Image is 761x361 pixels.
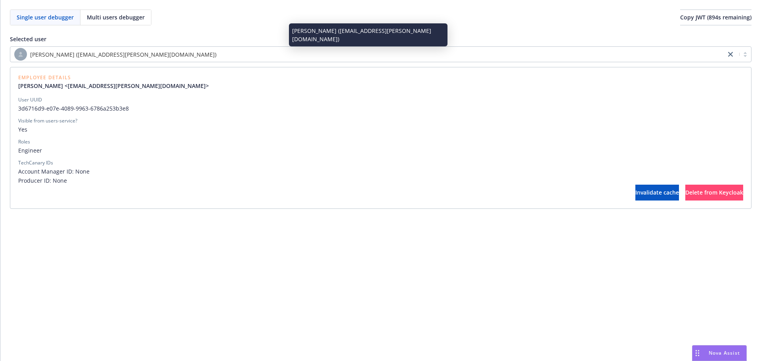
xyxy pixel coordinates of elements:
span: Producer ID: None [18,176,743,185]
div: User UUID [18,96,42,103]
button: Invalidate cache [635,185,679,201]
div: TechCanary IDs [18,159,53,166]
button: Delete from Keycloak [685,185,743,201]
button: Copy JWT (894s remaining) [680,10,751,25]
span: Selected user [10,35,46,43]
span: [PERSON_NAME] ([EMAIL_ADDRESS][PERSON_NAME][DOMAIN_NAME]) [30,50,216,59]
span: Employee Details [18,75,215,80]
a: [PERSON_NAME] <[EMAIL_ADDRESS][PERSON_NAME][DOMAIN_NAME]> [18,82,215,90]
span: Copy JWT ( 894 s remaining) [680,13,751,21]
span: Delete from Keycloak [685,189,743,196]
span: 3d6716d9-e07e-4089-9963-6786a253b3e8 [18,104,743,113]
span: Multi users debugger [87,13,145,21]
span: Invalidate cache [635,189,679,196]
button: Nova Assist [692,345,747,361]
div: Visible from users-service? [18,117,77,124]
div: Roles [18,138,30,145]
span: [PERSON_NAME] ([EMAIL_ADDRESS][PERSON_NAME][DOMAIN_NAME]) [14,48,722,61]
span: Nova Assist [709,350,740,356]
span: Engineer [18,146,743,155]
div: Drag to move [692,346,702,361]
span: Single user debugger [17,13,74,21]
span: Account Manager ID: None [18,167,743,176]
span: Yes [18,125,743,134]
a: close [726,50,735,59]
